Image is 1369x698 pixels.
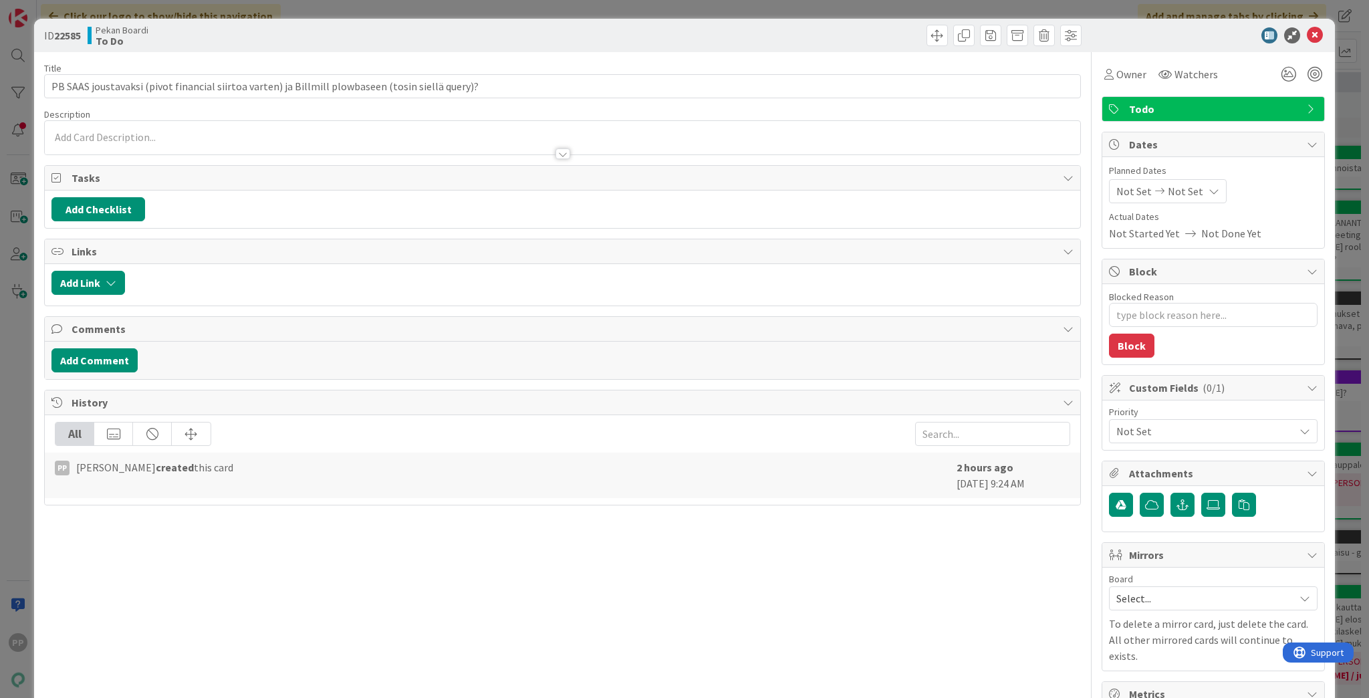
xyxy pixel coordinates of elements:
[72,321,1056,337] span: Comments
[1116,422,1287,441] span: Not Set
[1109,225,1180,241] span: Not Started Yet
[72,394,1056,411] span: History
[1109,574,1133,584] span: Board
[1116,66,1146,82] span: Owner
[957,459,1070,491] div: [DATE] 9:24 AM
[1109,210,1318,224] span: Actual Dates
[156,461,194,474] b: created
[76,459,233,475] span: [PERSON_NAME] this card
[51,271,125,295] button: Add Link
[55,461,70,475] div: PP
[1109,334,1154,358] button: Block
[72,243,1056,259] span: Links
[44,74,1081,98] input: type card name here...
[1109,616,1318,664] p: To delete a mirror card, just delete the card. All other mirrored cards will continue to exists.
[44,62,61,74] label: Title
[1116,183,1152,199] span: Not Set
[1129,465,1300,481] span: Attachments
[1201,225,1261,241] span: Not Done Yet
[44,108,90,120] span: Description
[1109,407,1318,417] div: Priority
[51,348,138,372] button: Add Comment
[1174,66,1218,82] span: Watchers
[28,2,61,18] span: Support
[72,170,1056,186] span: Tasks
[1129,263,1300,279] span: Block
[1109,164,1318,178] span: Planned Dates
[96,35,148,46] b: To Do
[51,197,145,221] button: Add Checklist
[1129,547,1300,563] span: Mirrors
[1203,381,1225,394] span: ( 0/1 )
[1129,101,1300,117] span: Todo
[1129,136,1300,152] span: Dates
[44,27,81,43] span: ID
[915,422,1070,446] input: Search...
[957,461,1013,474] b: 2 hours ago
[54,29,81,42] b: 22585
[1129,380,1300,396] span: Custom Fields
[55,423,94,445] div: All
[1116,589,1287,608] span: Select...
[1109,291,1174,303] label: Blocked Reason
[96,25,148,35] span: Pekan Boardi
[1168,183,1203,199] span: Not Set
